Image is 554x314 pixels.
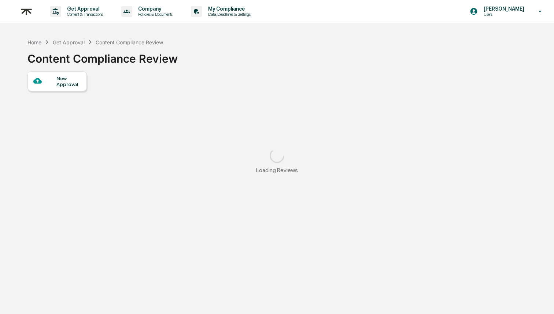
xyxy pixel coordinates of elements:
div: Content Compliance Review [27,46,178,65]
div: Loading Reviews [256,167,298,174]
div: Content Compliance Review [96,39,163,45]
div: Get Approval [53,39,85,45]
img: logo [18,3,35,21]
p: Policies & Documents [132,12,176,17]
p: Company [132,6,176,12]
div: New Approval [56,75,81,87]
p: Data, Deadlines & Settings [202,12,254,17]
p: Content & Transactions [61,12,107,17]
div: Home [27,39,41,45]
p: [PERSON_NAME] [478,6,528,12]
p: Users [478,12,528,17]
p: My Compliance [202,6,254,12]
p: Get Approval [61,6,107,12]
